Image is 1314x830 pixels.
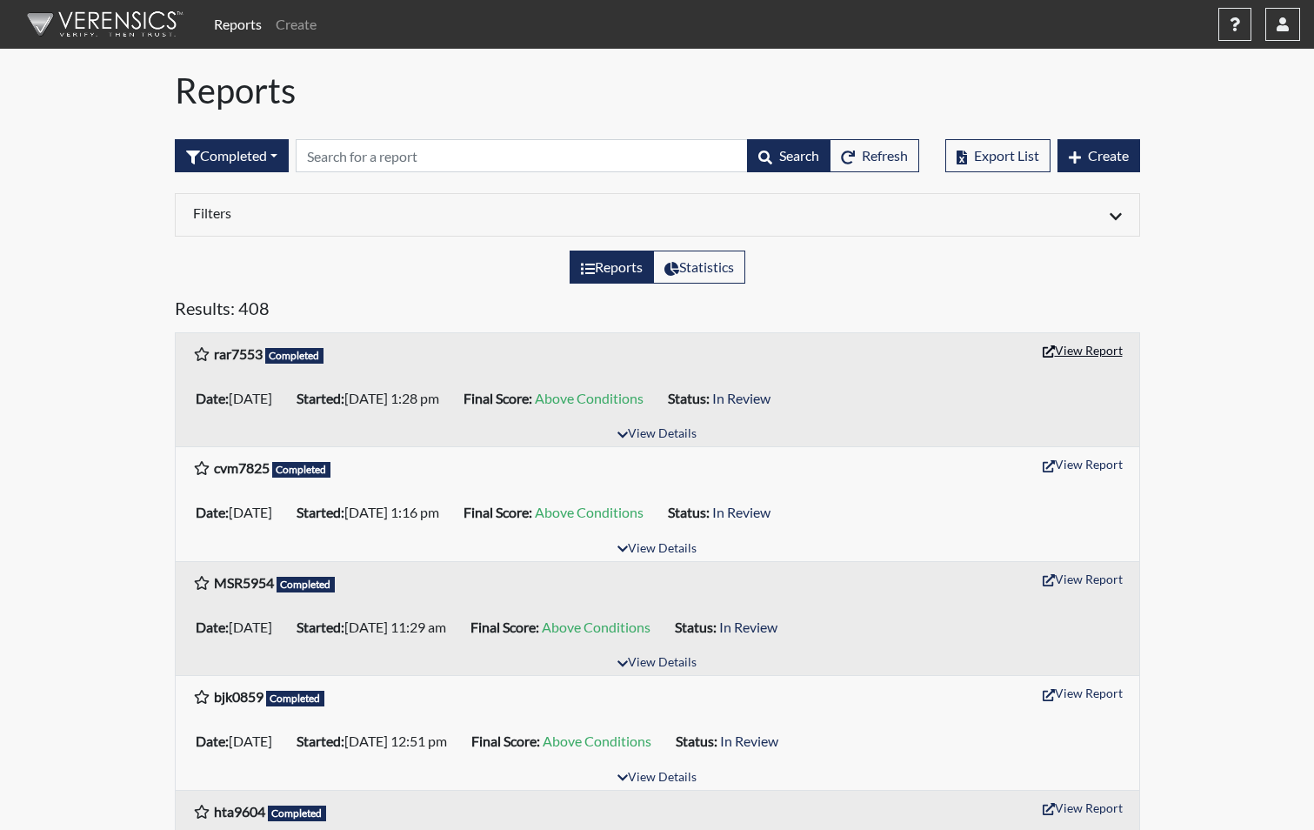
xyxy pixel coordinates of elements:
[290,385,457,412] li: [DATE] 1:28 pm
[175,70,1140,111] h1: Reports
[196,733,229,749] b: Date:
[297,504,344,520] b: Started:
[175,298,1140,325] h5: Results: 408
[862,147,908,164] span: Refresh
[747,139,830,172] button: Search
[269,7,323,42] a: Create
[189,385,290,412] li: [DATE]
[1035,337,1131,364] button: View Report
[297,733,344,749] b: Started:
[277,577,336,592] span: Completed
[290,727,464,755] li: [DATE] 12:51 pm
[268,806,327,821] span: Completed
[570,251,654,284] label: View the list of reports
[1088,147,1129,164] span: Create
[1035,794,1131,821] button: View Report
[272,462,331,478] span: Completed
[675,619,717,635] b: Status:
[668,504,710,520] b: Status:
[214,688,263,705] b: bjk0859
[214,803,265,820] b: hta9604
[297,390,344,406] b: Started:
[1035,451,1131,478] button: View Report
[196,619,229,635] b: Date:
[196,504,229,520] b: Date:
[1035,566,1131,592] button: View Report
[464,504,532,520] b: Final Score:
[535,390,644,406] span: Above Conditions
[535,504,644,520] span: Above Conditions
[543,733,651,749] span: Above Conditions
[196,390,229,406] b: Date:
[470,619,539,635] b: Final Score:
[610,766,704,790] button: View Details
[175,139,289,172] div: Filter by interview status
[266,691,325,706] span: Completed
[712,390,770,406] span: In Review
[297,619,344,635] b: Started:
[189,613,290,641] li: [DATE]
[1035,679,1131,706] button: View Report
[290,613,464,641] li: [DATE] 11:29 am
[668,390,710,406] b: Status:
[180,204,1135,225] div: Click to expand/collapse filters
[779,147,819,164] span: Search
[189,727,290,755] li: [DATE]
[610,423,704,446] button: View Details
[290,499,457,526] li: [DATE] 1:16 pm
[207,7,269,42] a: Reports
[610,652,704,675] button: View Details
[296,139,748,172] input: Search by Registration ID, Interview Number, or Investigation Name.
[945,139,1051,172] button: Export List
[471,733,540,749] b: Final Score:
[214,459,270,476] b: cvm7825
[193,204,644,221] h6: Filters
[676,733,717,749] b: Status:
[542,619,650,635] span: Above Conditions
[974,147,1039,164] span: Export List
[189,499,290,526] li: [DATE]
[712,504,770,520] span: In Review
[214,574,274,591] b: MSR5954
[214,345,263,362] b: rar7553
[265,348,324,364] span: Completed
[653,251,745,284] label: View statistics about completed interviews
[830,139,919,172] button: Refresh
[610,538,704,561] button: View Details
[175,139,289,172] button: Completed
[720,733,778,749] span: In Review
[1057,139,1140,172] button: Create
[719,619,777,635] span: In Review
[464,390,532,406] b: Final Score:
